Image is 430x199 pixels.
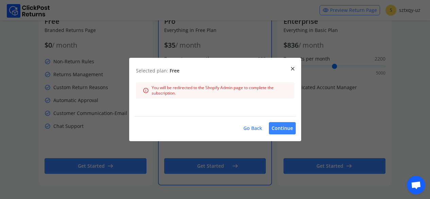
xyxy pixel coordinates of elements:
p: Selected plan: [136,67,294,74]
span: Free [170,67,179,74]
a: Ouvrir le chat [407,176,425,194]
button: close [284,65,301,73]
span: info [143,86,149,95]
span: close [290,64,296,73]
span: You will be redirected to the Shopify Admin page to complete the subscription. [152,85,288,96]
button: Continue [269,122,296,134]
button: Go Back [241,122,265,134]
